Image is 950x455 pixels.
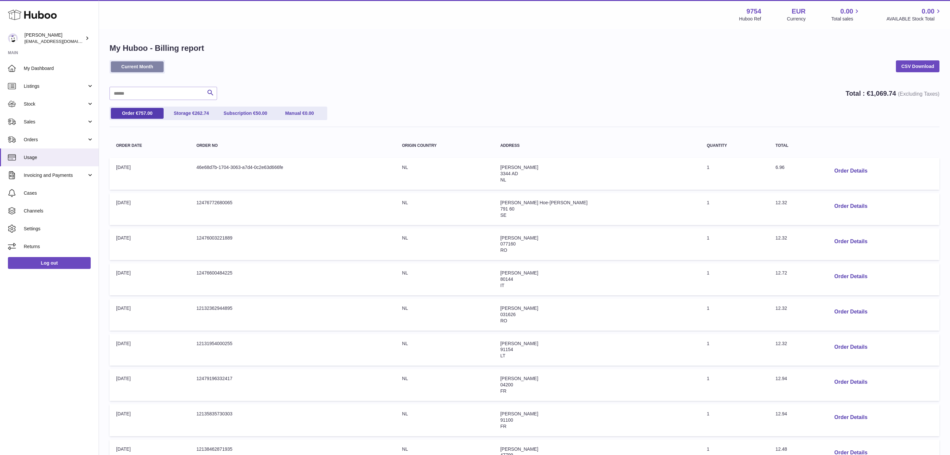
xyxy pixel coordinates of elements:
[700,158,769,190] td: 1
[111,61,164,72] a: Current Month
[110,263,190,295] td: [DATE]
[829,305,872,319] button: Order Details
[500,424,507,429] span: FR
[700,263,769,295] td: 1
[110,299,190,331] td: [DATE]
[829,375,872,389] button: Order Details
[776,306,787,311] span: 12.32
[769,137,822,154] th: Total
[840,7,853,16] span: 0.00
[787,16,806,22] div: Currency
[500,376,538,381] span: [PERSON_NAME]
[500,382,513,387] span: 04200
[500,177,506,182] span: NL
[190,228,396,260] td: 12476003221889
[111,108,164,119] a: Order €757.00
[24,190,94,196] span: Cases
[500,353,505,358] span: LT
[500,312,516,317] span: 031626
[195,111,209,116] span: 262.74
[24,208,94,214] span: Channels
[396,228,494,260] td: NL
[831,7,861,22] a: 0.00 Total sales
[396,334,494,366] td: NL
[500,171,518,176] span: 3344 AD
[829,341,872,354] button: Order Details
[24,119,87,125] span: Sales
[746,7,761,16] strong: 9754
[776,270,787,276] span: 12.72
[829,270,872,283] button: Order Details
[110,228,190,260] td: [DATE]
[500,241,516,246] span: 077160
[110,404,190,436] td: [DATE]
[190,299,396,331] td: 12132362944895
[886,7,942,22] a: 0.00 AVAILABLE Stock Total
[110,158,190,190] td: [DATE]
[396,263,494,295] td: NL
[396,193,494,225] td: NL
[110,193,190,225] td: [DATE]
[700,404,769,436] td: 1
[24,101,87,107] span: Stock
[776,200,787,205] span: 12.32
[500,212,507,218] span: SE
[845,90,939,97] strong: Total : €
[922,7,934,16] span: 0.00
[776,235,787,241] span: 12.32
[871,90,896,97] span: 1,069.74
[792,7,806,16] strong: EUR
[500,341,538,346] span: [PERSON_NAME]
[190,404,396,436] td: 12135835730303
[831,16,861,22] span: Total sales
[110,43,939,53] h1: My Huboo - Billing report
[305,111,314,116] span: 0.00
[396,158,494,190] td: NL
[500,388,507,394] span: FR
[776,376,787,381] span: 12.94
[896,60,939,72] a: CSV Download
[500,165,538,170] span: [PERSON_NAME]
[500,235,538,241] span: [PERSON_NAME]
[886,16,942,22] span: AVAILABLE Stock Total
[219,108,272,119] a: Subscription €50.00
[776,341,787,346] span: 12.32
[396,404,494,436] td: NL
[190,263,396,295] td: 12476600484225
[190,193,396,225] td: 12476772680065
[700,299,769,331] td: 1
[110,334,190,366] td: [DATE]
[110,369,190,401] td: [DATE]
[500,417,513,423] span: 91100
[396,299,494,331] td: NL
[829,200,872,213] button: Order Details
[165,108,218,119] a: Storage €262.74
[739,16,761,22] div: Huboo Ref
[24,226,94,232] span: Settings
[24,154,94,161] span: Usage
[138,111,152,116] span: 757.00
[24,172,87,179] span: Invoicing and Payments
[24,39,97,44] span: [EMAIL_ADDRESS][DOMAIN_NAME]
[776,165,784,170] span: 6.96
[700,228,769,260] td: 1
[256,111,267,116] span: 50.00
[24,83,87,89] span: Listings
[829,164,872,178] button: Order Details
[110,137,190,154] th: Order Date
[500,200,588,205] span: [PERSON_NAME] Hoe-[PERSON_NAME]
[700,334,769,366] td: 1
[829,411,872,424] button: Order Details
[190,137,396,154] th: Order no
[8,33,18,43] img: info@fieldsluxury.london
[24,137,87,143] span: Orders
[494,137,700,154] th: Address
[190,334,396,366] td: 12131954000255
[500,276,513,282] span: 80144
[24,65,94,72] span: My Dashboard
[24,32,84,45] div: [PERSON_NAME]
[898,91,939,97] span: (Excluding Taxes)
[396,369,494,401] td: NL
[500,411,538,416] span: [PERSON_NAME]
[500,318,507,323] span: RO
